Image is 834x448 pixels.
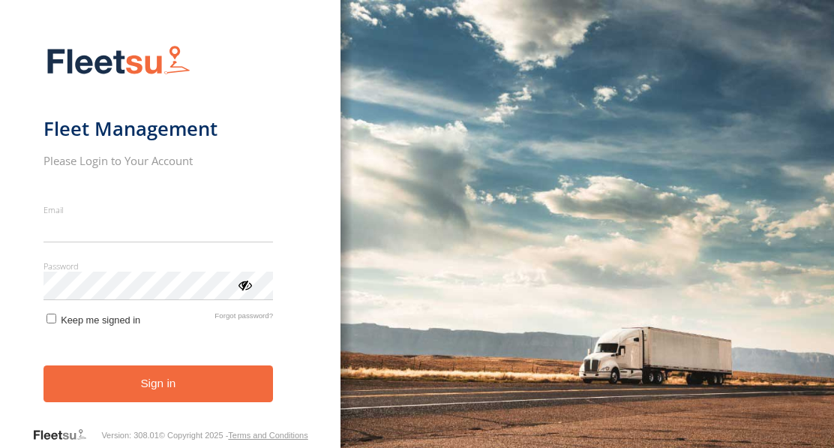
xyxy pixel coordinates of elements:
[43,36,298,426] form: main
[61,314,140,326] span: Keep me signed in
[101,431,158,440] div: Version: 308.01
[237,277,252,292] div: ViewPassword
[32,428,101,443] a: Visit our Website
[43,42,193,80] img: Fleetsu
[43,116,274,141] h1: Fleet Management
[43,153,274,168] h2: Please Login to Your Account
[43,204,274,215] label: Email
[43,365,274,402] button: Sign in
[43,260,274,272] label: Password
[159,431,308,440] div: © Copyright 2025 -
[228,431,307,440] a: Terms and Conditions
[214,311,273,326] a: Forgot password?
[46,314,56,323] input: Keep me signed in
